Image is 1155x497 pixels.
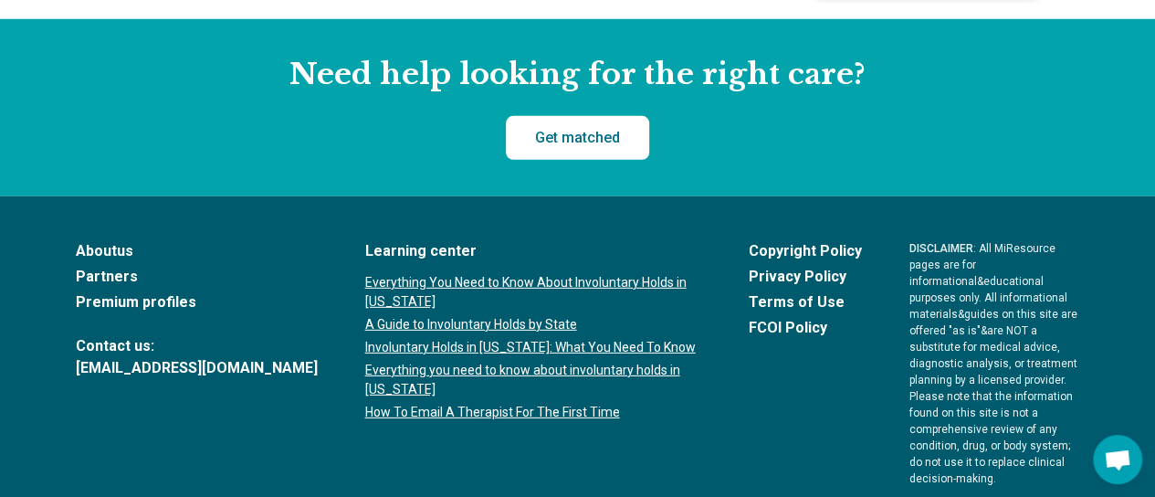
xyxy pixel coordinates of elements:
p: : All MiResource pages are for informational & educational purposes only. All informational mater... [909,240,1080,487]
a: Get matched [506,116,649,160]
a: Premium profiles [76,291,318,313]
a: Everything you need to know about involuntary holds in [US_STATE] [365,361,701,399]
a: Aboutus [76,240,318,262]
a: FCOI Policy [749,317,862,339]
a: Partners [76,266,318,288]
a: Copyright Policy [749,240,862,262]
a: How To Email A Therapist For The First Time [365,403,701,422]
h2: Need help looking for the right care? [15,56,1140,94]
a: Privacy Policy [749,266,862,288]
a: Terms of Use [749,291,862,313]
a: Involuntary Holds in [US_STATE]: What You Need To Know [365,338,701,357]
a: Learning center [365,240,701,262]
a: [EMAIL_ADDRESS][DOMAIN_NAME] [76,357,318,379]
div: Open chat [1093,435,1142,484]
span: Contact us: [76,335,318,357]
a: Everything You Need to Know About Involuntary Holds in [US_STATE] [365,273,701,312]
span: DISCLAIMER [909,242,973,255]
a: A Guide to Involuntary Holds by State [365,315,701,334]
